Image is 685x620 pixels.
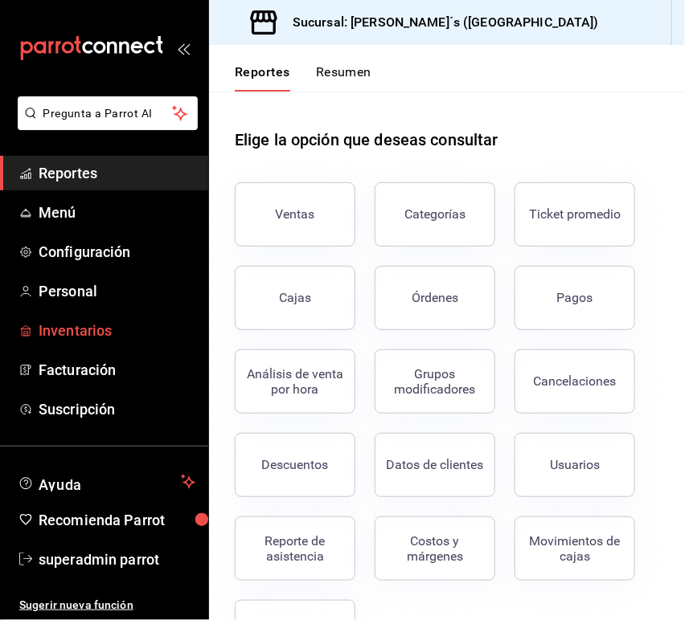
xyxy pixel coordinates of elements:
div: Pagos [557,290,593,305]
a: Pregunta a Parrot AI [11,116,198,133]
button: Datos de clientes [375,433,495,497]
span: Facturación [39,359,195,381]
button: Usuarios [515,433,635,497]
button: Resumen [316,64,371,92]
span: Personal [39,280,195,302]
div: Análisis de venta por hora [245,366,345,397]
h1: Elige la opción que deseas consultar [235,128,498,152]
button: Movimientos de cajas [515,516,635,581]
button: Costos y márgenes [375,516,495,581]
div: Ventas [276,206,315,222]
div: Categorías [404,206,466,222]
span: Suscripción [39,398,195,420]
button: Reportes [235,64,290,92]
span: Inventarios [39,320,195,341]
button: Cajas [235,266,355,330]
button: Categorías [375,182,495,247]
div: Ticket promedio [529,206,621,222]
div: Cajas [279,290,311,305]
div: navigation tabs [235,64,371,92]
button: Ticket promedio [515,182,635,247]
span: Ayuda [39,472,174,492]
span: Sugerir nueva función [19,597,195,614]
button: Cancelaciones [515,349,635,414]
button: Ventas [235,182,355,247]
button: Pagos [515,266,635,330]
div: Cancelaciones [534,373,617,389]
button: Órdenes [375,266,495,330]
button: open_drawer_menu [177,42,190,55]
span: Menú [39,202,195,223]
span: Reportes [39,162,195,184]
div: Costos y márgenes [385,533,485,564]
div: Descuentos [262,457,329,472]
span: Configuración [39,241,195,263]
div: Datos de clientes [387,457,484,472]
button: Pregunta a Parrot AI [18,96,198,130]
div: Órdenes [412,290,458,305]
div: Reporte de asistencia [245,533,345,564]
h3: Sucursal: [PERSON_NAME]´s ([GEOGRAPHIC_DATA]) [280,13,599,32]
button: Reporte de asistencia [235,516,355,581]
div: Grupos modificadores [385,366,485,397]
div: Movimientos de cajas [525,533,625,564]
button: Grupos modificadores [375,349,495,414]
span: Recomienda Parrot [39,509,195,531]
button: Descuentos [235,433,355,497]
span: superadmin parrot [39,549,195,570]
span: Pregunta a Parrot AI [43,105,173,122]
button: Análisis de venta por hora [235,349,355,414]
div: Usuarios [550,457,600,472]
